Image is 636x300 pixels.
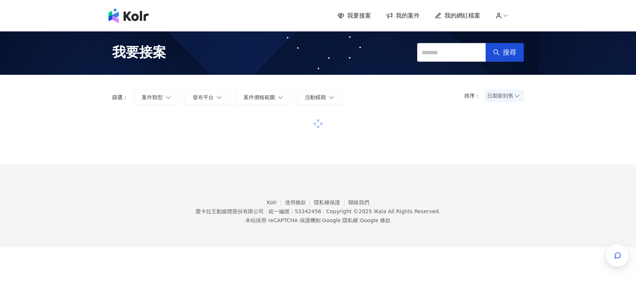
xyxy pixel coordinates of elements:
[244,94,275,100] span: 案件價格範圍
[493,49,500,56] span: search
[322,217,358,223] a: Google 隱私權
[347,12,371,20] span: 我要接案
[444,12,480,20] span: 我的網紅檔案
[245,216,390,225] span: 本站採用 reCAPTCHA 保護機制
[503,48,516,56] span: 搜尋
[348,199,369,205] a: 聯絡我們
[321,217,322,223] span: |
[142,94,163,100] span: 案件類型
[326,208,440,214] div: Copyright © 2025 All Rights Reserved.
[112,43,166,62] span: 我要接案
[486,43,524,62] button: 搜尋
[185,90,230,105] button: 發布平台
[464,93,484,99] p: 排序：
[196,208,264,214] div: 愛卡拉互動媒體股份有限公司
[487,90,521,101] span: 日期新到舊
[358,217,360,223] span: |
[236,90,291,105] button: 案件價格範圍
[108,8,149,23] img: logo
[374,208,386,214] a: iKala
[314,199,348,205] a: 隱私權保護
[323,208,325,214] span: |
[337,12,371,20] a: 我要接案
[193,94,214,100] span: 發布平台
[386,12,420,20] a: 我的案件
[396,12,420,20] span: 我的案件
[267,199,285,205] a: Kolr
[265,208,267,214] span: |
[360,217,391,223] a: Google 條款
[112,94,128,100] p: 篩選：
[435,12,480,20] a: 我的網紅檔案
[269,208,321,214] div: 統一編號：53342456
[134,90,179,105] button: 案件類型
[285,199,314,205] a: 使用條款
[297,90,342,105] button: 活動檔期
[305,94,326,100] span: 活動檔期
